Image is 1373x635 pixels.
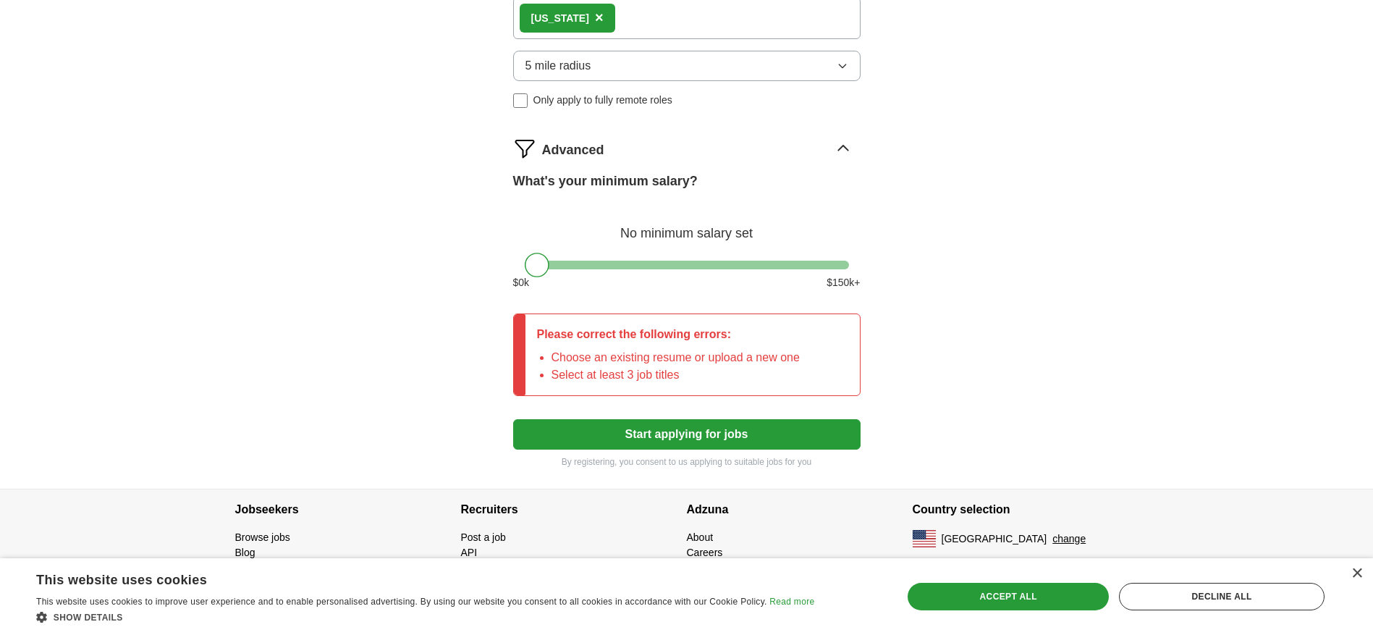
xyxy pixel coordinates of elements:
label: What's your minimum salary? [513,172,698,191]
button: change [1052,531,1086,547]
span: This website uses cookies to improve user experience and to enable personalised advertising. By u... [36,597,767,607]
span: 5 mile radius [525,57,591,75]
p: Please correct the following errors: [537,326,800,343]
button: × [595,7,604,29]
button: Start applying for jobs [513,419,861,450]
li: Select at least 3 job titles [552,366,800,384]
button: 5 mile radius [513,51,861,81]
img: US flag [913,530,936,547]
a: Careers [687,547,723,558]
span: Only apply to fully remote roles [533,93,672,108]
span: Advanced [542,140,604,160]
h4: Country selection [913,489,1138,530]
div: Accept all [908,583,1109,610]
a: API [461,547,478,558]
a: About [687,531,714,543]
a: Read more, opens a new window [769,597,814,607]
div: Decline all [1119,583,1325,610]
div: No minimum salary set [513,209,861,243]
div: [US_STATE] [531,11,589,26]
span: [GEOGRAPHIC_DATA] [942,531,1047,547]
div: Close [1351,568,1362,579]
li: Choose an existing resume or upload a new one [552,349,800,366]
div: This website uses cookies [36,567,778,589]
span: $ 150 k+ [827,275,860,290]
input: Only apply to fully remote roles [513,93,528,108]
div: Show details [36,610,814,624]
span: Show details [54,613,123,623]
img: filter [513,137,536,160]
span: × [595,9,604,25]
p: By registering, you consent to us applying to suitable jobs for you [513,455,861,468]
a: Post a job [461,531,506,543]
a: Blog [235,547,255,558]
span: $ 0 k [513,275,530,290]
a: Browse jobs [235,531,290,543]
